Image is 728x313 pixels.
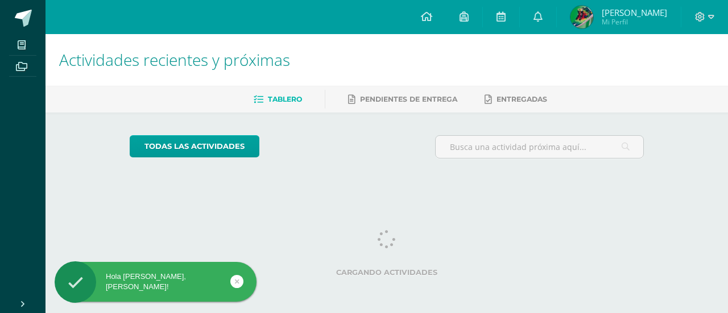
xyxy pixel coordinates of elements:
[602,17,667,27] span: Mi Perfil
[59,49,290,70] span: Actividades recientes y próximas
[497,95,547,103] span: Entregadas
[602,7,667,18] span: [PERSON_NAME]
[254,90,302,108] a: Tablero
[485,90,547,108] a: Entregadas
[130,135,259,157] a: todas las Actividades
[130,268,644,277] label: Cargando actividades
[268,95,302,103] span: Tablero
[348,90,457,108] a: Pendientes de entrega
[55,272,257,292] div: Hola [PERSON_NAME], [PERSON_NAME]!
[570,6,593,28] img: 97032322cc9f71459aa69d7afb02c43b.png
[436,136,644,158] input: Busca una actividad próxima aquí...
[360,95,457,103] span: Pendientes de entrega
